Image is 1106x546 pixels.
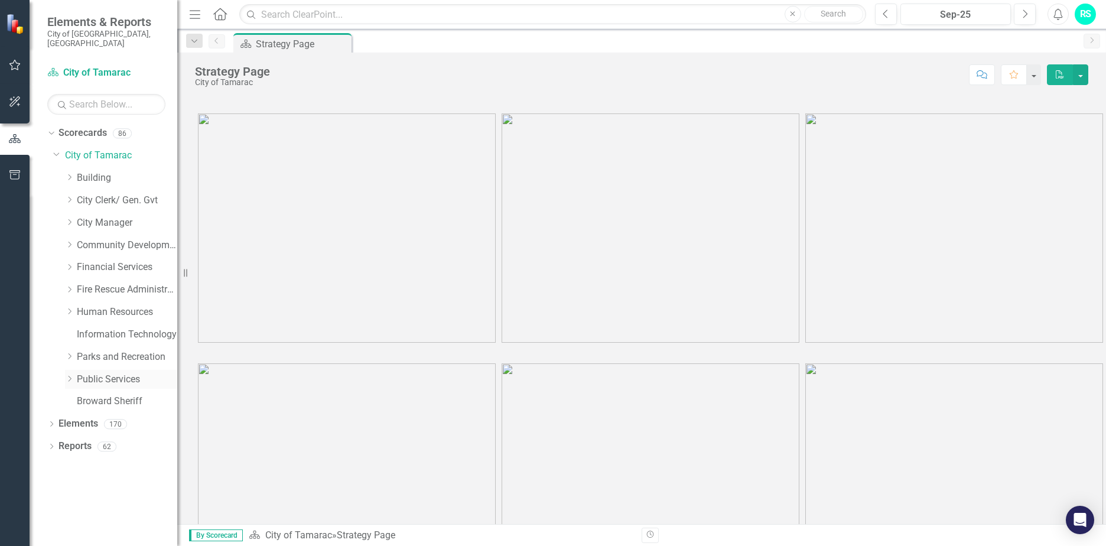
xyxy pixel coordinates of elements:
div: Strategy Page [195,65,270,78]
div: 86 [113,128,132,138]
span: By Scorecard [189,529,243,541]
a: City Clerk/ Gen. Gvt [77,194,177,207]
input: Search Below... [47,94,165,115]
button: RS [1075,4,1096,25]
div: City of Tamarac [195,78,270,87]
a: Elements [58,417,98,431]
a: City of Tamarac [265,529,332,541]
a: Financial Services [77,261,177,274]
a: Community Development [77,239,177,252]
input: Search ClearPoint... [239,4,866,25]
a: Human Resources [77,305,177,319]
a: Information Technology [77,328,177,342]
div: Strategy Page [256,37,349,51]
a: City of Tamarac [65,149,177,162]
a: Parks and Recreation [77,350,177,364]
img: tamarac1%20v3.png [198,113,496,343]
a: Public Services [77,373,177,386]
span: Elements & Reports [47,15,165,29]
a: Building [77,171,177,185]
div: Open Intercom Messenger [1066,506,1094,534]
a: City of Tamarac [47,66,165,80]
div: » [249,529,633,542]
a: City Manager [77,216,177,230]
img: ClearPoint Strategy [6,14,27,34]
img: tamarac3%20v3.png [805,113,1103,343]
a: Fire Rescue Administration [77,283,177,297]
small: City of [GEOGRAPHIC_DATA], [GEOGRAPHIC_DATA] [47,29,165,48]
button: Search [804,6,863,22]
a: Broward Sheriff [77,395,177,408]
a: Reports [58,440,92,453]
img: tamarac2%20v3.png [502,113,799,343]
span: Search [821,9,846,18]
div: Strategy Page [337,529,395,541]
div: Sep-25 [905,8,1007,22]
div: 62 [97,441,116,451]
button: Sep-25 [900,4,1011,25]
a: Scorecards [58,126,107,140]
div: 170 [104,419,127,429]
